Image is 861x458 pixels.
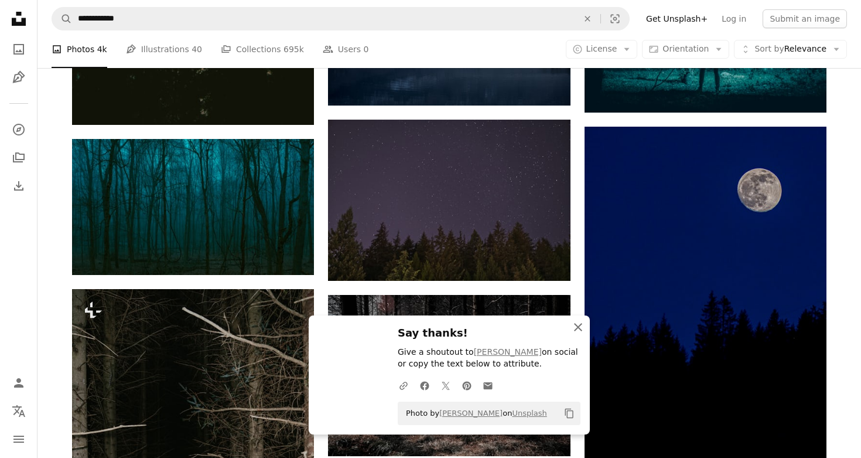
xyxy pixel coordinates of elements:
span: Orientation [662,44,709,53]
a: [PERSON_NAME] [474,347,542,357]
span: License [586,44,617,53]
img: bare trees in foggy day [72,139,314,275]
button: Orientation [642,40,729,59]
button: Search Unsplash [52,8,72,30]
span: 0 [364,43,369,56]
a: Collections 695k [221,30,304,68]
a: Users 0 [323,30,369,68]
a: Illustrations [7,66,30,89]
a: Share on Pinterest [456,374,477,397]
a: Get Unsplash+ [639,9,715,28]
form: Find visuals sitewide [52,7,630,30]
a: Download History [7,174,30,198]
button: Copy to clipboard [559,403,579,423]
h3: Say thanks! [398,325,580,342]
button: Visual search [601,8,629,30]
button: Menu [7,428,30,451]
a: the night sky is filled with stars above the trees [328,195,570,205]
a: Home — Unsplash [7,7,30,33]
button: Language [7,399,30,423]
button: License [566,40,638,59]
a: Share on Facebook [414,374,435,397]
a: Photos [7,38,30,61]
p: Give a shoutout to on social or copy the text below to attribute. [398,347,580,370]
img: the night sky is filled with stars above the trees [328,120,570,281]
span: Photo by on [400,404,547,423]
button: Submit an image [763,9,847,28]
a: bare trees in foggy day [72,202,314,212]
a: Unsplash [512,409,546,418]
span: Relevance [754,43,826,55]
span: 40 [192,43,202,56]
a: Share on Twitter [435,374,456,397]
a: [PERSON_NAME] [439,409,503,418]
img: photo of trees [328,295,570,456]
a: Share over email [477,374,498,397]
a: Log in / Sign up [7,371,30,395]
a: Explore [7,118,30,141]
span: Sort by [754,44,784,53]
a: Collections [7,146,30,169]
span: 695k [283,43,304,56]
a: Log in [715,9,753,28]
button: Clear [575,8,600,30]
a: a full moon in the night sky [585,303,826,313]
button: Sort byRelevance [734,40,847,59]
a: Illustrations 40 [126,30,202,68]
